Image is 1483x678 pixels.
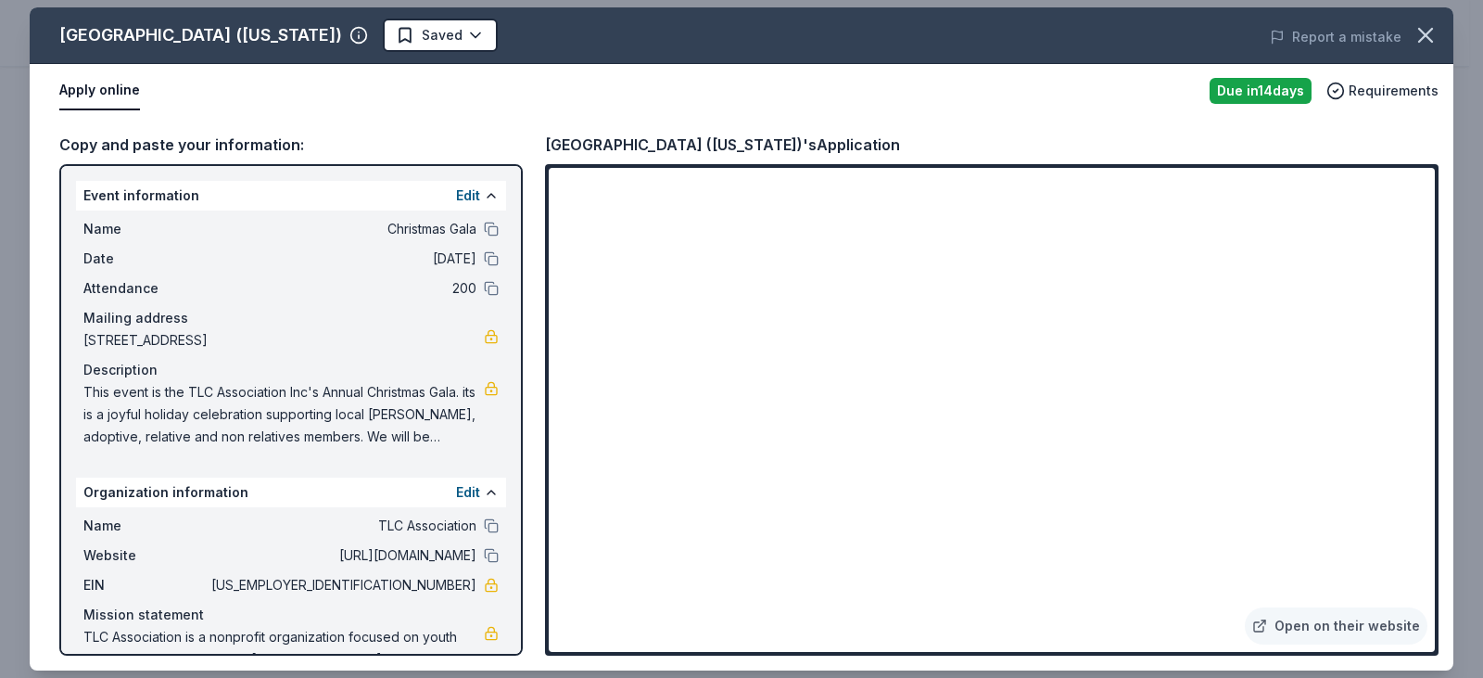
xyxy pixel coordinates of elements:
[83,381,484,448] span: This event is the TLC Association Inc's Annual Christmas Gala. its is a joyful holiday celebratio...
[83,218,208,240] span: Name
[1349,80,1439,102] span: Requirements
[83,544,208,567] span: Website
[83,277,208,300] span: Attendance
[208,544,476,567] span: [URL][DOMAIN_NAME]
[208,277,476,300] span: 200
[545,133,900,157] div: [GEOGRAPHIC_DATA] ([US_STATE])'s Application
[422,24,463,46] span: Saved
[83,329,484,352] span: [STREET_ADDRESS]
[208,574,476,596] span: [US_EMPLOYER_IDENTIFICATION_NUMBER]
[1245,608,1427,645] a: Open on their website
[76,478,506,507] div: Organization information
[208,248,476,270] span: [DATE]
[456,185,480,207] button: Edit
[83,515,208,537] span: Name
[83,604,499,626] div: Mission statement
[208,515,476,537] span: TLC Association
[1210,78,1312,104] div: Due in 14 days
[83,307,499,329] div: Mailing address
[83,248,208,270] span: Date
[1270,26,1401,48] button: Report a mistake
[1326,80,1439,102] button: Requirements
[59,20,342,50] div: [GEOGRAPHIC_DATA] ([US_STATE])
[83,359,499,381] div: Description
[59,133,523,157] div: Copy and paste your information:
[76,181,506,211] div: Event information
[59,71,140,110] button: Apply online
[383,19,498,52] button: Saved
[456,481,480,504] button: Edit
[83,574,208,596] span: EIN
[208,218,476,240] span: Christmas Gala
